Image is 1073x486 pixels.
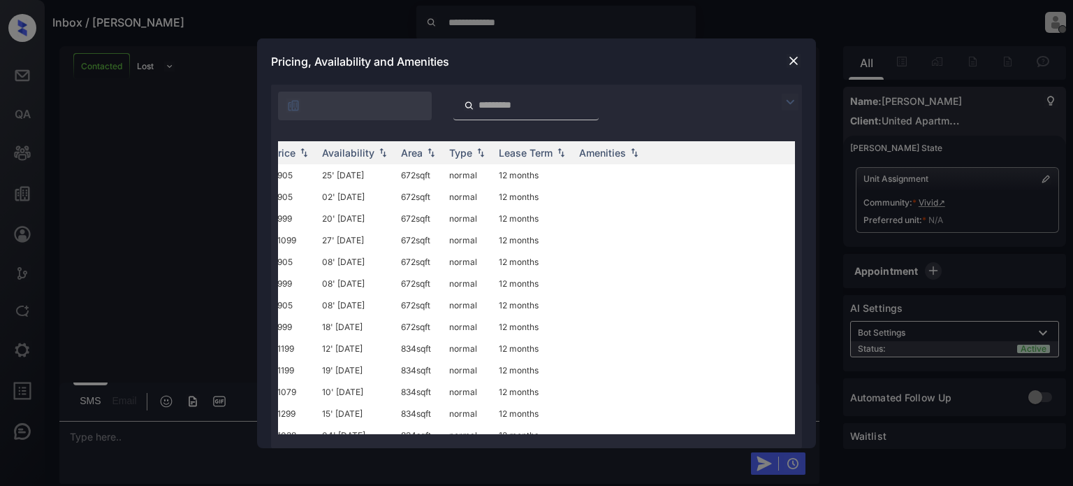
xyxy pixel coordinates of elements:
div: Price [272,147,295,159]
td: normal [444,208,493,229]
td: 15' [DATE] [316,403,395,424]
td: 08' [DATE] [316,273,395,294]
td: 20' [DATE] [316,208,395,229]
td: normal [444,251,493,273]
td: 672 sqft [395,251,444,273]
td: 12 months [493,338,574,359]
img: sorting [627,148,641,157]
td: 672 sqft [395,164,444,186]
img: sorting [297,148,311,157]
td: 12 months [493,251,574,273]
td: normal [444,316,493,338]
td: $1079 [266,381,316,403]
img: sorting [376,148,390,157]
td: 12 months [493,424,574,446]
div: Availability [322,147,374,159]
td: $999 [266,208,316,229]
td: 12 months [493,164,574,186]
td: 12 months [493,294,574,316]
td: $905 [266,186,316,208]
td: 834 sqft [395,403,444,424]
td: $1099 [266,229,316,251]
td: $1038 [266,424,316,446]
td: 12 months [493,359,574,381]
td: 12 months [493,208,574,229]
td: 672 sqft [395,186,444,208]
td: 672 sqft [395,273,444,294]
img: icon-zuma [782,94,798,110]
td: normal [444,403,493,424]
td: $905 [266,294,316,316]
td: $1199 [266,338,316,359]
td: 12 months [493,186,574,208]
td: 672 sqft [395,294,444,316]
td: 19' [DATE] [316,359,395,381]
td: 08' [DATE] [316,294,395,316]
td: 10' [DATE] [316,381,395,403]
td: 12 months [493,229,574,251]
td: 27' [DATE] [316,229,395,251]
td: 672 sqft [395,229,444,251]
td: normal [444,424,493,446]
img: sorting [424,148,438,157]
td: 672 sqft [395,208,444,229]
div: Pricing, Availability and Amenities [257,38,816,85]
td: normal [444,273,493,294]
td: normal [444,164,493,186]
td: $999 [266,316,316,338]
img: sorting [474,148,488,157]
td: 672 sqft [395,316,444,338]
img: icon-zuma [286,99,300,113]
img: icon-zuma [464,99,474,112]
td: $905 [266,251,316,273]
td: normal [444,338,493,359]
td: 25' [DATE] [316,164,395,186]
td: 18' [DATE] [316,316,395,338]
td: 12 months [493,316,574,338]
td: normal [444,359,493,381]
td: 12 months [493,273,574,294]
td: $1299 [266,403,316,424]
td: 12 months [493,403,574,424]
div: Type [449,147,472,159]
td: $905 [266,164,316,186]
td: 08' [DATE] [316,251,395,273]
div: Amenities [579,147,626,159]
td: 834 sqft [395,338,444,359]
td: 12 months [493,381,574,403]
td: 834 sqft [395,359,444,381]
td: 834 sqft [395,424,444,446]
td: 02' [DATE] [316,186,395,208]
img: close [787,54,801,68]
td: $999 [266,273,316,294]
td: $1199 [266,359,316,381]
div: Area [401,147,423,159]
td: 04' [DATE] [316,424,395,446]
td: normal [444,294,493,316]
td: 12' [DATE] [316,338,395,359]
td: normal [444,229,493,251]
td: normal [444,186,493,208]
img: sorting [554,148,568,157]
div: Lease Term [499,147,553,159]
td: normal [444,381,493,403]
td: 834 sqft [395,381,444,403]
